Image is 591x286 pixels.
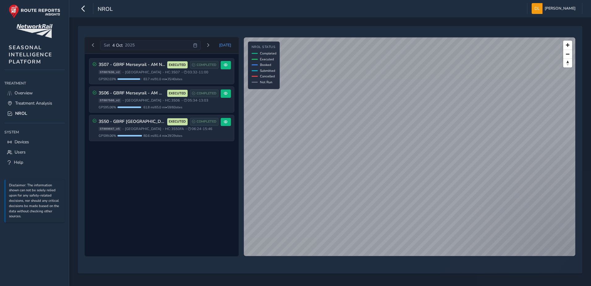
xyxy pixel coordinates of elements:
span: Booked [260,63,271,67]
button: Previous day [88,41,98,49]
a: Devices [4,137,65,147]
span: [GEOGRAPHIC_DATA] [125,70,161,75]
span: ST887636_v2 [99,70,121,74]
span: 83.7 mi / 91.0 mi • 35 / 40 sites [143,77,182,81]
span: • [163,127,164,131]
span: • [185,127,187,131]
span: [GEOGRAPHIC_DATA] [125,98,161,103]
span: EXECUTED [169,63,186,67]
button: Today [215,41,236,50]
p: Disclaimer: The information shown can not be solely relied upon for any safety-related decisions,... [9,183,62,219]
span: HC: 3S06 [165,98,180,103]
span: Sat [104,42,110,48]
span: Devices [15,139,29,145]
button: [PERSON_NAME] [532,3,578,14]
span: • [181,99,183,102]
span: 05:34 - 13:03 [184,98,208,103]
span: • [122,99,124,102]
div: System [4,128,65,137]
span: 4 Oct [112,42,123,48]
span: [DATE] [219,43,231,48]
h3: 3S07 - GBRF Merseyrail - AM Northern [99,62,165,67]
span: HC: 3S50FA [165,127,184,131]
span: Treatment Analysis [15,100,52,106]
span: COMPLETED [197,91,216,96]
img: rr logo [9,4,60,18]
span: 80.6 mi / 81.4 mi • 29 / 29 sites [143,133,182,138]
a: Treatment Analysis [4,98,65,108]
span: • [163,71,164,74]
span: Overview [15,90,33,96]
span: COMPLETED [197,63,216,67]
a: Overview [4,88,65,98]
iframe: Intercom live chat [570,265,585,280]
span: 61.8 mi / 65.0 mi • 59 / 60 sites [143,105,182,110]
span: NROL [15,110,27,116]
canvas: Map [244,37,575,256]
span: Users [15,149,26,155]
span: • [122,127,124,131]
span: NROL [98,5,113,14]
span: GPS 92.03 % [99,77,116,81]
span: ST889047_v5 [99,127,121,131]
button: Reset bearing to north [563,58,572,67]
img: customer logo [16,24,53,38]
span: • [122,71,124,74]
span: GPS 99.06 % [99,133,116,138]
h3: 3S50 - GBRF [GEOGRAPHIC_DATA] [99,119,165,124]
span: COMPLETED [197,119,216,124]
span: Not Run [260,80,272,84]
span: Completed [260,51,276,56]
button: Zoom in [563,41,572,50]
span: ST887560_v2 [99,98,121,103]
span: • [181,71,183,74]
span: [GEOGRAPHIC_DATA] [125,127,161,131]
span: GPS 95.06 % [99,105,116,110]
span: 03:32 - 11:00 [184,70,208,75]
div: Treatment [4,79,65,88]
button: Next day [203,41,213,49]
span: SEASONAL INTELLIGENCE PLATFORM [9,44,52,65]
span: Submitted [260,68,275,73]
a: NROL [4,108,65,119]
span: Executed [260,57,274,62]
a: Users [4,147,65,157]
span: [PERSON_NAME] [545,3,576,14]
img: diamond-layout [532,3,542,14]
span: Cancelled [260,74,275,79]
h4: NROL Status [252,45,276,49]
span: Help [14,159,23,165]
span: 06:24 - 15:46 [188,127,212,131]
a: Help [4,157,65,167]
span: EXECUTED [169,91,186,96]
h3: 3S06 - GBRF Merseyrail - AM Wirral [99,91,165,96]
span: HC: 3S07 [165,70,180,75]
button: Zoom out [563,50,572,58]
span: • [163,99,164,102]
span: 2025 [125,42,135,48]
span: EXECUTED [169,119,186,124]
